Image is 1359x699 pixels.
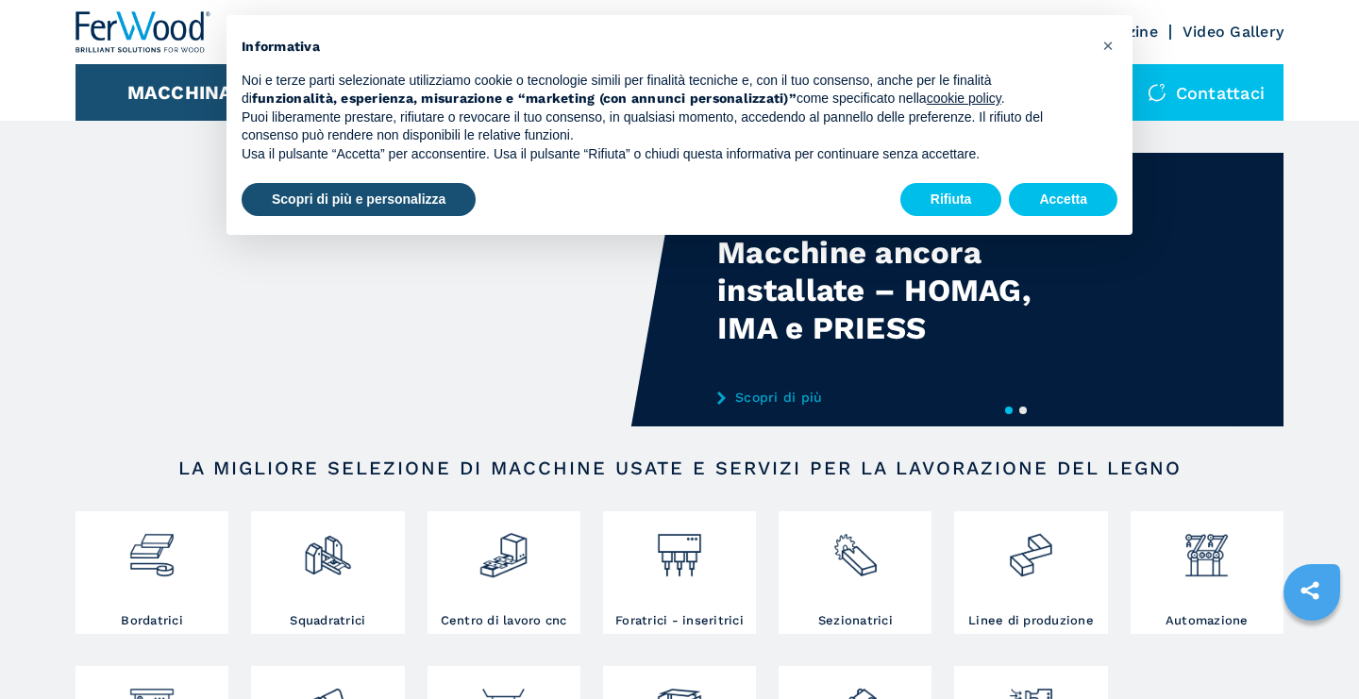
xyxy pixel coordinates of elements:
a: sharethis [1286,567,1334,614]
button: 2 [1019,407,1027,414]
img: sezionatrici_2.png [830,516,881,580]
h3: Centro di lavoro cnc [441,612,567,629]
a: Bordatrici [75,511,228,634]
a: Scopri di più [717,390,1087,405]
h3: Linee di produzione [968,612,1094,629]
img: Ferwood [75,11,211,53]
div: Contattaci [1129,64,1284,121]
h2: LA MIGLIORE SELEZIONE DI MACCHINE USATE E SERVIZI PER LA LAVORAZIONE DEL LEGNO [136,457,1223,479]
a: Linee di produzione [954,511,1107,634]
strong: funzionalità, esperienza, misurazione e “marketing (con annunci personalizzati)” [252,91,797,106]
h2: Informativa [242,38,1087,57]
button: 1 [1005,407,1013,414]
button: Accetta [1009,183,1117,217]
iframe: Chat [1279,614,1345,685]
button: Chiudi questa informativa [1093,30,1123,60]
h3: Automazione [1166,612,1249,629]
p: Usa il pulsante “Accetta” per acconsentire. Usa il pulsante “Rifiuta” o chiudi questa informativa... [242,145,1087,164]
h3: Bordatrici [121,612,183,629]
img: centro_di_lavoro_cnc_2.png [478,516,528,580]
video: Your browser does not support the video tag. [75,153,679,426]
a: Foratrici - inseritrici [603,511,756,634]
button: Rifiuta [900,183,1002,217]
h3: Foratrici - inseritrici [615,612,744,629]
a: Centro di lavoro cnc [428,511,580,634]
h3: Squadratrici [290,612,365,629]
a: Sezionatrici [779,511,931,634]
img: bordatrici_1.png [126,516,176,580]
img: squadratrici_2.png [303,516,353,580]
p: Noi e terze parti selezionate utilizziamo cookie o tecnologie simili per finalità tecniche e, con... [242,72,1087,108]
img: Contattaci [1148,83,1166,102]
a: Squadratrici [251,511,404,634]
img: linee_di_produzione_2.png [1006,516,1056,580]
button: Scopri di più e personalizza [242,183,476,217]
button: Macchinari [127,81,253,104]
img: foratrici_inseritrici_2.png [654,516,704,580]
p: Puoi liberamente prestare, rifiutare o revocare il tuo consenso, in qualsiasi momento, accedendo ... [242,108,1087,145]
img: automazione.png [1182,516,1232,580]
a: Automazione [1131,511,1283,634]
a: Video Gallery [1183,23,1283,41]
h3: Sezionatrici [818,612,893,629]
a: cookie policy [927,91,1001,106]
span: × [1102,34,1114,57]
